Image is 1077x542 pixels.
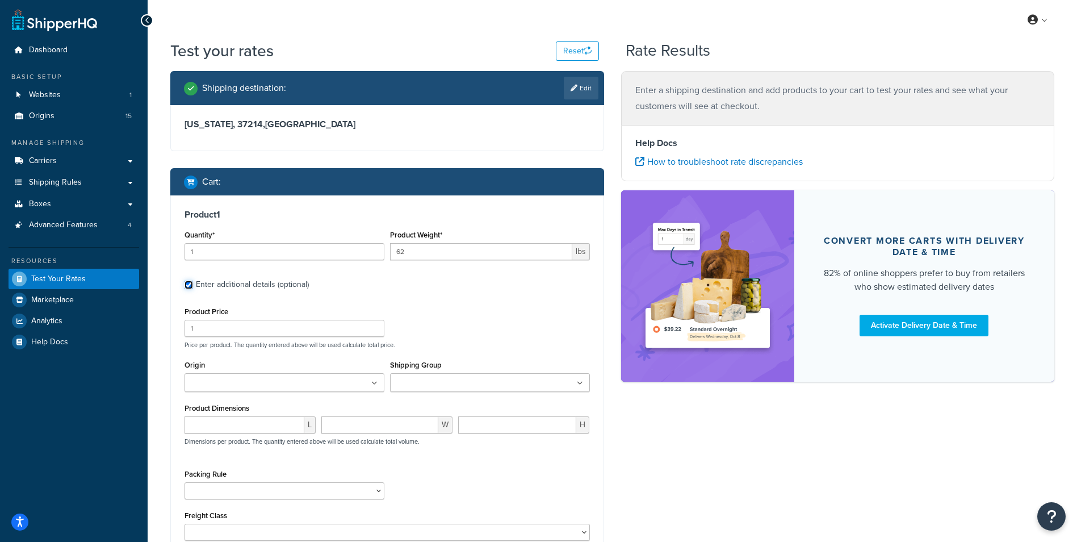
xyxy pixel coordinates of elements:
label: Product Price [185,307,228,316]
span: Dashboard [29,45,68,55]
li: Origins [9,106,139,127]
li: Advanced Features [9,215,139,236]
span: Advanced Features [29,220,98,230]
input: Enter additional details (optional) [185,281,193,289]
img: feature-image-ddt-36eae7f7280da8017bfb280eaccd9c446f90b1fe08728e4019434db127062ab4.png [638,207,777,364]
button: Open Resource Center [1037,502,1066,531]
div: Enter additional details (optional) [196,277,309,293]
span: 15 [125,111,132,121]
label: Origin [185,361,205,369]
span: Origins [29,111,55,121]
h1: Test your rates [170,40,274,62]
a: Activate Delivery Date & Time [860,315,988,336]
div: Manage Shipping [9,138,139,148]
a: Shipping Rules [9,172,139,193]
span: W [438,416,452,433]
a: Marketplace [9,290,139,310]
a: Advanced Features4 [9,215,139,236]
p: Price per product. The quantity entered above will be used calculate total price. [182,341,593,349]
label: Packing Rule [185,470,227,478]
h4: Help Docs [635,136,1041,150]
label: Product Dimensions [185,404,249,412]
span: Carriers [29,156,57,166]
span: L [304,416,316,433]
span: Marketplace [31,295,74,305]
p: Enter a shipping destination and add products to your cart to test your rates and see what your c... [635,82,1041,114]
input: 0.00 [390,243,572,260]
span: 1 [129,90,132,100]
div: Convert more carts with delivery date & time [822,235,1027,258]
h2: Shipping destination : [202,83,286,93]
span: H [576,416,589,433]
label: Quantity* [185,231,215,239]
span: Help Docs [31,337,68,347]
a: Boxes [9,194,139,215]
button: Reset [556,41,599,61]
h2: Rate Results [626,42,710,60]
h3: Product 1 [185,209,590,220]
a: Websites1 [9,85,139,106]
div: Resources [9,256,139,266]
div: 82% of online shoppers prefer to buy from retailers who show estimated delivery dates [822,266,1027,294]
a: Carriers [9,151,139,172]
a: Origins15 [9,106,139,127]
a: Edit [564,77,598,99]
span: Test Your Rates [31,274,86,284]
h2: Cart : [202,177,221,187]
label: Product Weight* [390,231,442,239]
span: Shipping Rules [29,178,82,187]
label: Shipping Group [390,361,442,369]
span: Websites [29,90,61,100]
a: Dashboard [9,40,139,61]
span: Analytics [31,316,62,326]
div: Basic Setup [9,72,139,82]
h3: [US_STATE], 37214 , [GEOGRAPHIC_DATA] [185,119,590,130]
a: Test Your Rates [9,269,139,289]
a: How to troubleshoot rate discrepancies [635,155,803,168]
a: Help Docs [9,332,139,352]
a: Analytics [9,311,139,331]
label: Freight Class [185,511,227,520]
span: Boxes [29,199,51,209]
li: Websites [9,85,139,106]
input: 0 [185,243,384,260]
span: 4 [128,220,132,230]
p: Dimensions per product. The quantity entered above will be used calculate total volume. [182,437,420,445]
span: lbs [572,243,590,260]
